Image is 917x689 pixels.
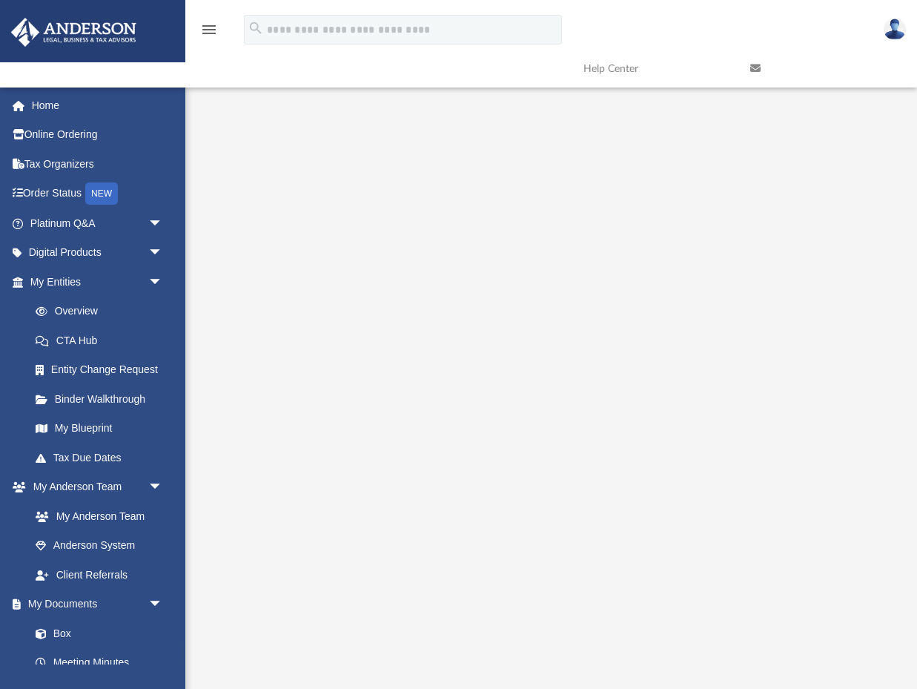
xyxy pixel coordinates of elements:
[21,560,178,590] a: Client Referrals
[10,90,185,120] a: Home
[21,648,178,678] a: Meeting Minutes
[148,267,178,297] span: arrow_drop_down
[200,28,218,39] a: menu
[21,414,178,444] a: My Blueprint
[148,472,178,503] span: arrow_drop_down
[21,297,185,326] a: Overview
[884,19,906,40] img: User Pic
[148,208,178,239] span: arrow_drop_down
[21,501,171,531] a: My Anderson Team
[572,39,739,98] a: Help Center
[10,149,185,179] a: Tax Organizers
[21,355,185,385] a: Entity Change Request
[21,619,171,648] a: Box
[21,443,185,472] a: Tax Due Dates
[21,326,185,355] a: CTA Hub
[200,21,218,39] i: menu
[21,384,185,414] a: Binder Walkthrough
[10,472,178,502] a: My Anderson Teamarrow_drop_down
[10,208,185,238] a: Platinum Q&Aarrow_drop_down
[10,120,185,150] a: Online Ordering
[7,18,141,47] img: Anderson Advisors Platinum Portal
[10,590,178,619] a: My Documentsarrow_drop_down
[10,267,185,297] a: My Entitiesarrow_drop_down
[21,531,178,561] a: Anderson System
[148,590,178,620] span: arrow_drop_down
[10,238,185,268] a: Digital Productsarrow_drop_down
[10,179,185,209] a: Order StatusNEW
[85,182,118,205] div: NEW
[248,20,264,36] i: search
[148,238,178,268] span: arrow_drop_down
